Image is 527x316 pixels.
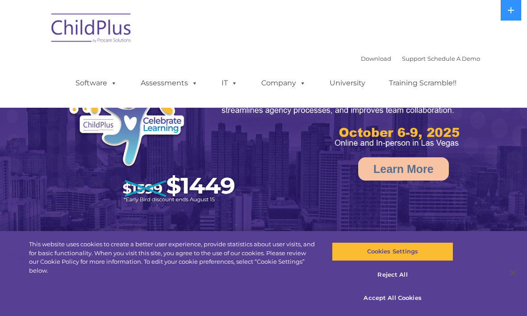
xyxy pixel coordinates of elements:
[503,263,523,282] button: Close
[67,74,126,92] a: Software
[332,242,453,261] button: Cookies Settings
[402,55,426,62] a: Support
[213,74,247,92] a: IT
[332,288,453,307] button: Accept All Cookies
[321,74,374,92] a: University
[132,74,207,92] a: Assessments
[358,157,449,181] a: Learn More
[332,265,453,284] button: Reject All
[380,74,465,92] a: Training Scramble!!
[427,55,480,62] a: Schedule A Demo
[361,55,391,62] a: Download
[29,240,316,275] div: This website uses cookies to create a better user experience, provide statistics about user visit...
[361,55,480,62] font: |
[252,74,315,92] a: Company
[47,7,136,52] img: ChildPlus by Procare Solutions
